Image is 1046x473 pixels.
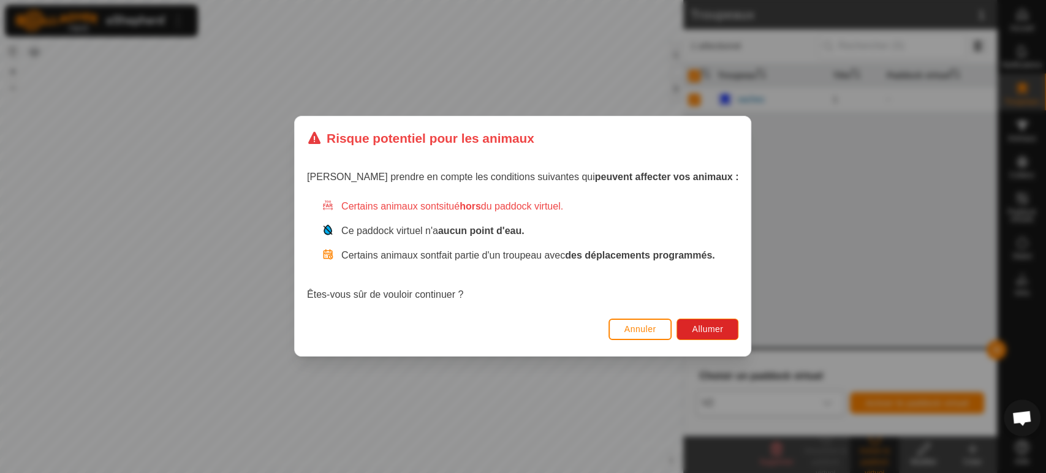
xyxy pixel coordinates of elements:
button: Annuler [608,319,672,340]
span: Ce paddock virtuel n'a [341,226,525,236]
div: Êtes-vous sûr de vouloir continuer ? [307,200,738,303]
span: situé du paddock virtuel. [439,202,564,212]
button: Allumer [677,319,739,340]
strong: hors [460,202,481,212]
p: Certains animaux sont [341,249,738,263]
span: Allumer [692,325,724,335]
span: fait partie d'un troupeau avec [439,251,715,261]
strong: aucun point d'eau. [438,226,525,236]
span: [PERSON_NAME] prendre en compte les conditions suivantes qui [307,172,738,183]
div: Certains animaux sont [322,200,738,214]
strong: peuvent affecter vos animaux : [595,172,739,183]
span: Annuler [624,325,656,335]
div: Risque potentiel pour les animaux [307,129,534,148]
strong: des déplacements programmés. [565,251,715,261]
div: Open chat [1004,399,1040,436]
